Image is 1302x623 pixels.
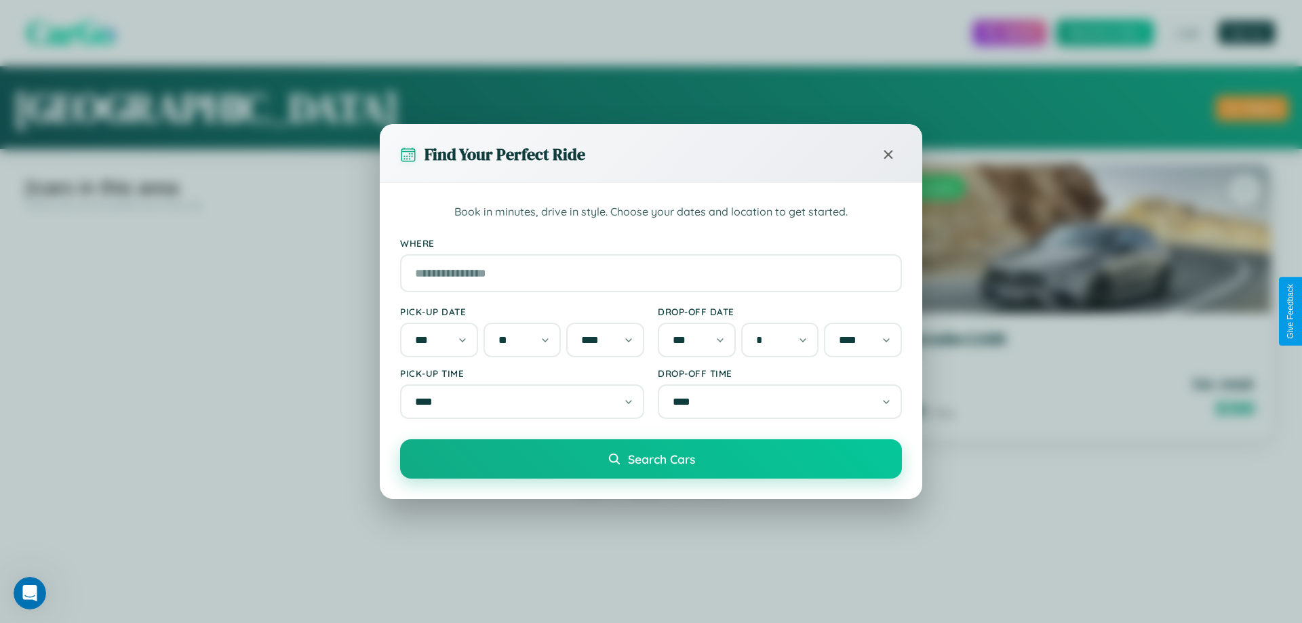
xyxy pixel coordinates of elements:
[425,143,585,165] h3: Find Your Perfect Ride
[658,306,902,317] label: Drop-off Date
[400,367,644,379] label: Pick-up Time
[658,367,902,379] label: Drop-off Time
[628,451,695,466] span: Search Cars
[400,439,902,479] button: Search Cars
[400,237,902,249] label: Where
[400,306,644,317] label: Pick-up Date
[400,203,902,221] p: Book in minutes, drive in style. Choose your dates and location to get started.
